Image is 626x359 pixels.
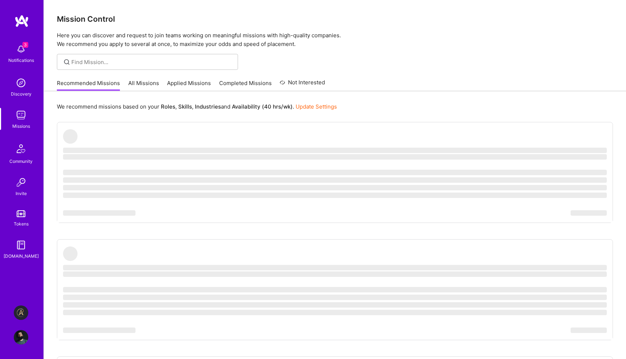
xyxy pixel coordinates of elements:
a: Completed Missions [219,79,272,91]
img: discovery [14,76,28,90]
img: guide book [14,238,28,252]
img: Invite [14,175,28,190]
div: Missions [12,122,30,130]
a: Applied Missions [167,79,211,91]
img: Community [12,140,30,157]
b: Availability (40 hrs/wk) [232,103,293,110]
b: Skills [178,103,192,110]
h3: Mission Control [57,14,613,24]
a: Aldea: Transforming Behavior Change Through AI-Driven Coaching [12,305,30,320]
div: Invite [16,190,27,197]
b: Roles [161,103,175,110]
a: Not Interested [280,78,325,91]
div: Discovery [11,90,32,98]
div: Tokens [14,220,29,228]
img: bell [14,42,28,56]
img: teamwork [14,108,28,122]
img: tokens [17,210,25,217]
span: 3 [22,42,28,48]
p: We recommend missions based on your , , and . [57,103,337,110]
a: All Missions [128,79,159,91]
div: Notifications [8,56,34,64]
p: Here you can discover and request to join teams working on meaningful missions with high-quality ... [57,31,613,48]
a: Recommended Missions [57,79,120,91]
div: [DOMAIN_NAME] [4,252,39,260]
b: Industries [195,103,221,110]
img: logo [14,14,29,28]
a: Update Settings [296,103,337,110]
img: Aldea: Transforming Behavior Change Through AI-Driven Coaching [14,305,28,320]
i: icon SearchGrey [63,58,71,66]
input: Find Mission... [71,58,233,66]
a: User Avatar [12,330,30,345]
div: Community [9,157,33,165]
img: User Avatar [14,330,28,345]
